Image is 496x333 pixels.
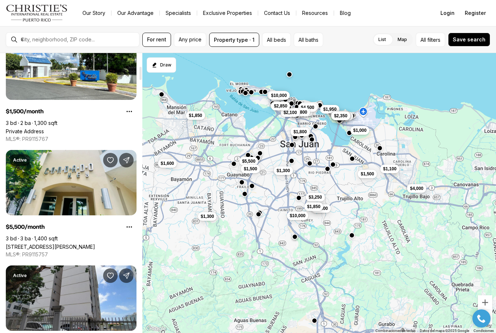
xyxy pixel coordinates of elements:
[353,127,367,133] span: $1,000
[198,212,217,221] button: $1,300
[420,36,426,44] span: All
[309,194,322,200] span: $3,250
[427,36,440,44] span: filters
[122,220,137,234] button: Property options
[271,93,287,98] span: $10,000
[6,244,95,250] a: Delcasse DELCASSE #5, SAN JUAN PR, 00907
[407,184,426,193] button: $4,000
[274,103,287,109] span: $2,850
[258,8,296,18] button: Contact Us
[241,165,260,173] button: $1,500
[410,186,423,191] span: $4,000
[323,106,337,112] span: $1,950
[13,273,27,279] p: Active
[6,4,68,22] img: logo
[294,109,307,115] span: $4,800
[147,37,166,42] span: For rent
[161,161,174,166] span: $1,600
[103,268,118,283] button: Save Property: 76 COND KINGS COURT #602
[453,37,485,42] span: Save search
[301,105,314,110] span: $4,500
[350,126,370,135] button: $1,000
[290,127,310,136] button: $1,800
[267,91,289,100] button: $12,000
[274,166,293,175] button: $1,300
[420,329,469,333] span: Datos del mapa ©2025 Google
[460,6,490,20] button: Register
[147,57,176,73] button: Start drawing
[304,202,324,211] button: $1,850
[334,8,357,18] a: Blog
[306,193,325,202] button: $3,250
[122,104,137,119] button: Property options
[268,91,290,100] button: $10,000
[160,8,197,18] a: Specialists
[201,214,214,219] span: $1,300
[380,165,399,173] button: $1,100
[277,168,290,174] span: $1,300
[300,102,319,111] button: $9,950
[197,8,258,18] a: Exclusive Properties
[158,159,177,168] button: $1,600
[416,33,445,47] button: Allfilters
[281,108,300,117] button: $2,100
[436,6,459,20] button: Login
[298,103,317,112] button: $4,500
[448,33,490,46] button: Save search
[262,33,291,47] button: All beds
[307,204,321,210] span: $1,850
[291,108,310,117] button: $4,800
[293,129,307,135] span: $1,800
[209,33,259,47] button: Property type · 1
[373,33,392,46] label: List
[331,111,350,120] button: $2,350
[179,37,202,42] span: Any price
[77,8,111,18] a: Our Story
[296,8,334,18] a: Resources
[383,166,397,172] span: $1,100
[294,33,323,47] button: All baths
[290,213,305,219] span: $10,000
[271,102,290,110] button: $2,850
[189,113,202,118] span: $1,850
[361,171,374,177] span: $1,500
[242,158,256,164] span: $5,500
[478,295,492,310] button: Acercar
[337,113,350,119] span: $1,500
[239,157,259,166] button: $5,500
[111,8,159,18] a: Our Advantage
[320,105,340,114] button: $1,950
[119,268,134,283] button: Share Property
[142,33,171,47] button: For rent
[13,157,27,163] p: Active
[186,111,205,120] button: $1,850
[6,128,44,134] a: Private Address
[284,110,297,115] span: $2,100
[392,33,413,46] label: Map
[174,33,206,47] button: Any price
[465,10,486,16] span: Register
[287,211,308,220] button: $10,000
[244,166,257,172] span: $1,500
[103,153,118,167] button: Save Property: Delcasse DELCASSE #5
[119,153,134,167] button: Share Property
[334,113,347,119] span: $2,350
[358,170,377,178] button: $1,500
[440,10,455,16] span: Login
